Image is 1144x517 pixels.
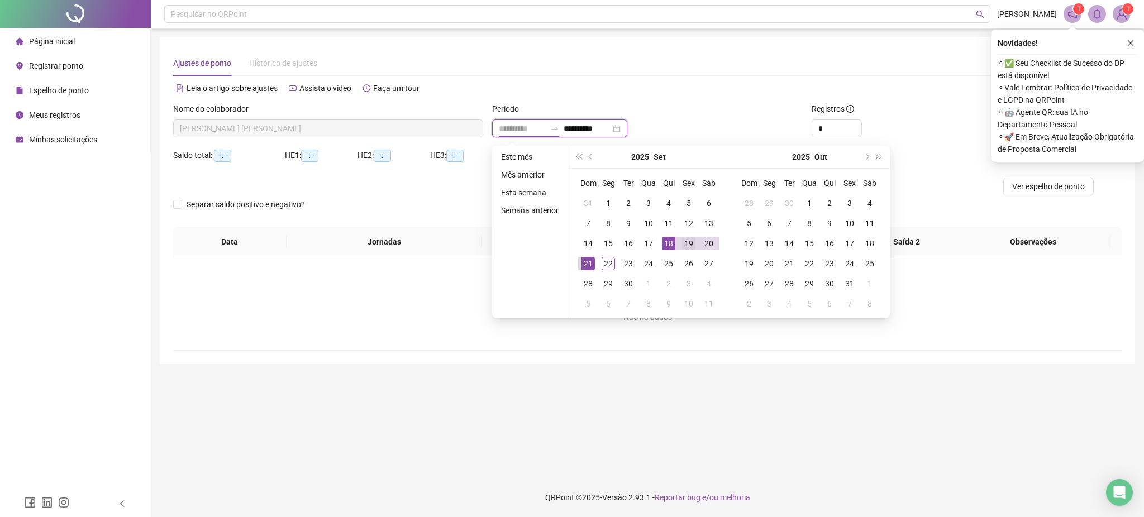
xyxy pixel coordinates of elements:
div: 11 [662,217,675,230]
button: prev-year [585,146,597,168]
td: 2025-11-06 [819,294,840,314]
td: 2025-09-22 [598,253,618,274]
span: file [16,87,23,94]
span: notification [1067,9,1078,19]
td: 2025-10-08 [799,213,819,233]
span: Novidades ! [998,37,1038,49]
td: 2025-10-04 [860,193,880,213]
td: 2025-10-01 [638,274,659,294]
td: 2025-11-03 [759,294,779,314]
div: 28 [742,197,756,210]
td: 2025-10-22 [799,253,819,274]
span: Faça um tour [373,84,420,93]
sup: 1 [1073,3,1084,15]
th: Qui [819,173,840,193]
td: 2025-10-09 [659,294,679,314]
th: Sáb [860,173,880,193]
div: 26 [742,277,756,290]
div: 6 [823,297,836,310]
span: --:-- [374,150,391,162]
td: 2025-10-23 [819,253,840,274]
td: 2025-09-30 [618,274,638,294]
td: 2025-10-10 [679,294,699,314]
div: 1 [863,277,876,290]
span: Histórico de ajustes [249,59,317,68]
div: 8 [863,297,876,310]
div: 22 [602,257,615,270]
td: 2025-09-29 [759,193,779,213]
span: Espelho de ponto [29,86,89,95]
div: 9 [622,217,635,230]
td: 2025-10-11 [699,294,719,314]
th: Sáb [699,173,719,193]
td: 2025-10-06 [759,213,779,233]
div: 6 [602,297,615,310]
div: 11 [863,217,876,230]
span: --:-- [214,150,231,162]
div: Saldo total: [173,149,285,162]
td: 2025-10-05 [578,294,598,314]
button: year panel [631,146,649,168]
th: Jornadas [287,227,482,257]
div: 26 [682,257,695,270]
div: 14 [783,237,796,250]
button: year panel [792,146,810,168]
th: Data [173,227,287,257]
td: 2025-10-28 [779,274,799,294]
td: 2025-09-03 [638,193,659,213]
td: 2025-11-01 [860,274,880,294]
span: swap-right [550,124,559,133]
span: Observações [965,236,1102,248]
span: Versão [602,493,627,502]
td: 2025-09-20 [699,233,719,253]
th: Dom [739,173,759,193]
div: 7 [622,297,635,310]
td: 2025-09-23 [618,253,638,274]
div: 16 [622,237,635,250]
td: 2025-09-04 [659,193,679,213]
td: 2025-11-05 [799,294,819,314]
span: Registrar ponto [29,61,83,70]
span: --:-- [301,150,318,162]
span: youtube [289,84,297,92]
th: Seg [759,173,779,193]
button: month panel [654,146,666,168]
div: 14 [581,237,595,250]
span: Ver espelho de ponto [1012,180,1085,193]
div: 20 [702,237,716,250]
td: 2025-10-01 [799,193,819,213]
td: 2025-09-02 [618,193,638,213]
div: 7 [581,217,595,230]
th: Entrada 1 [482,227,603,257]
td: 2025-09-05 [679,193,699,213]
td: 2025-10-03 [679,274,699,294]
div: 9 [662,297,675,310]
div: 30 [783,197,796,210]
td: 2025-09-25 [659,253,679,274]
div: 20 [762,257,776,270]
div: 6 [702,197,716,210]
span: linkedin [41,497,53,508]
span: Leia o artigo sobre ajustes [187,84,278,93]
td: 2025-10-27 [759,274,779,294]
span: schedule [16,136,23,143]
span: clock-circle [16,111,23,119]
span: 1 [1077,5,1081,13]
div: 3 [682,277,695,290]
th: Qua [638,173,659,193]
div: 1 [642,277,655,290]
td: 2025-09-27 [699,253,719,274]
td: 2025-09-15 [598,233,618,253]
th: Observações [956,227,1110,257]
td: 2025-09-06 [699,193,719,213]
div: 10 [642,217,655,230]
span: home [16,37,23,45]
span: instagram [58,497,69,508]
div: 7 [843,297,856,310]
td: 2025-10-09 [819,213,840,233]
div: 8 [803,217,816,230]
div: 31 [843,277,856,290]
td: 2025-09-19 [679,233,699,253]
td: 2025-10-10 [840,213,860,233]
div: 29 [602,277,615,290]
